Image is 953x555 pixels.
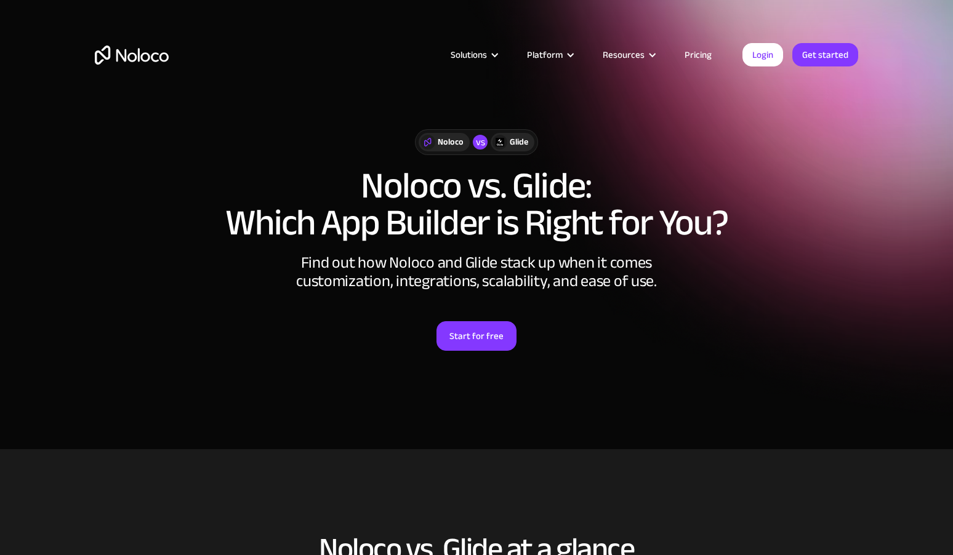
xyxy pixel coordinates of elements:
a: home [95,46,169,65]
a: Start for free [436,321,517,351]
div: Platform [512,47,587,63]
a: Get started [792,43,858,66]
div: Noloco [438,135,464,149]
div: Solutions [435,47,512,63]
div: Find out how Noloco and Glide stack up when it comes customization, integrations, scalability, an... [292,254,661,290]
div: Platform [527,47,563,63]
a: Pricing [669,47,727,63]
div: Solutions [451,47,487,63]
a: Login [742,43,783,66]
div: vs [473,135,488,150]
div: Resources [603,47,645,63]
div: Glide [510,135,528,149]
div: Resources [587,47,669,63]
h1: Noloco vs. Glide: Which App Builder is Right for You? [95,167,858,241]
